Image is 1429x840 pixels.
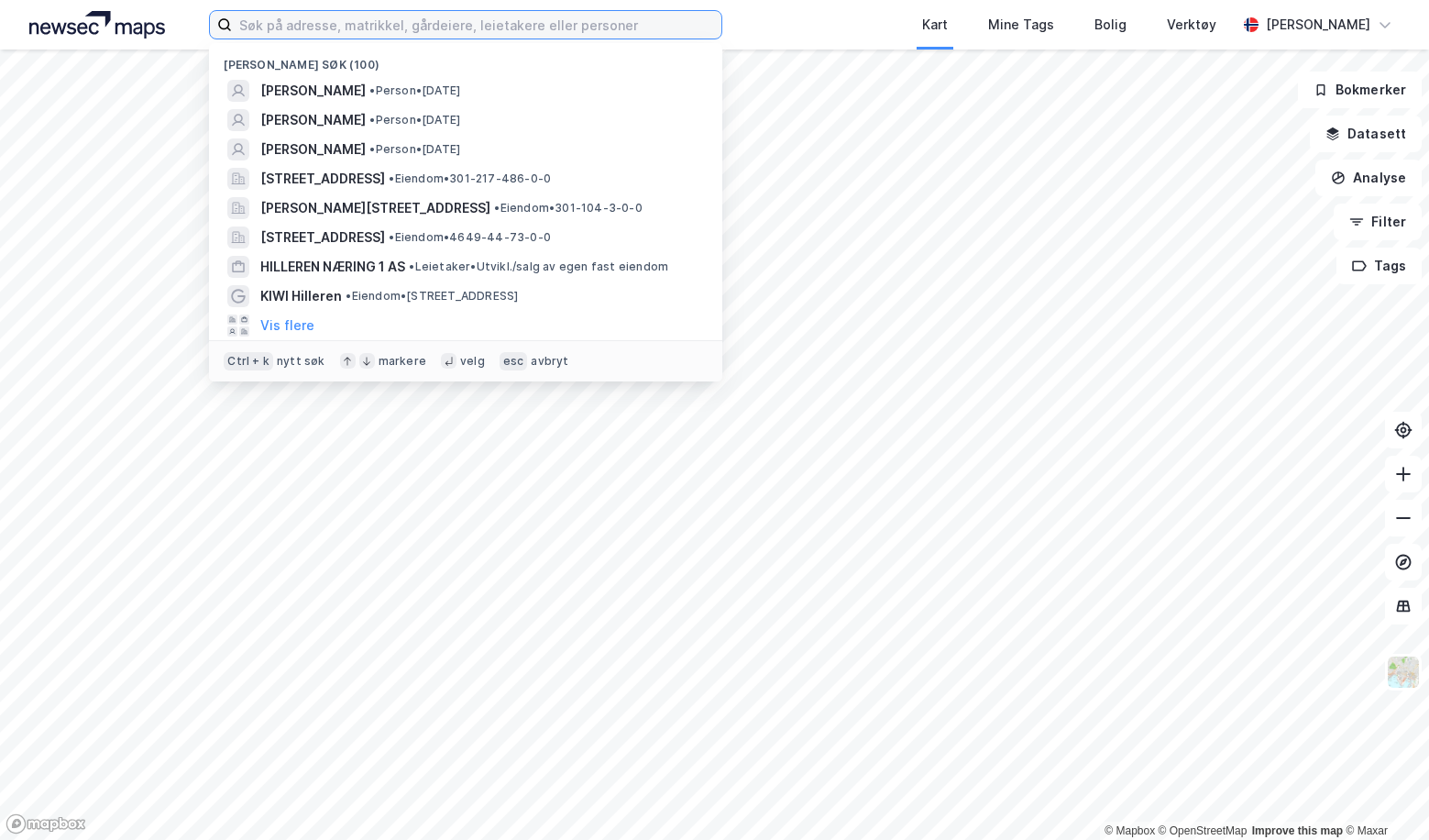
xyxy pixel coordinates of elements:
div: [PERSON_NAME] søk (100) [209,43,722,76]
button: Vis flere [260,315,314,337]
span: Eiendom • 4649-44-73-0-0 [389,230,551,245]
div: Verktøy [1167,14,1216,36]
span: [PERSON_NAME] [260,80,366,102]
button: Tags [1336,248,1422,284]
span: Leietaker • Utvikl./salg av egen fast eiendom [409,260,668,274]
span: Person • [DATE] [369,113,460,127]
span: HILLEREN NÆRING 1 AS [260,256,405,278]
span: [STREET_ADDRESS] [260,168,385,190]
a: Mapbox homepage [5,813,86,834]
div: Kontrollprogram for chat [1337,752,1429,840]
span: Person • [DATE] [369,142,460,157]
div: Ctrl + k [224,352,273,370]
span: • [409,260,414,273]
span: Eiendom • 301-217-486-0-0 [389,171,551,186]
span: [STREET_ADDRESS] [260,227,385,249]
button: Bokmerker [1298,72,1422,108]
div: esc [500,352,528,370]
div: Kart [922,14,948,36]
div: nytt søk [277,354,325,369]
button: Filter [1334,204,1422,240]
span: • [369,113,375,127]
span: • [369,142,375,156]
a: OpenStreetMap [1159,824,1248,837]
iframe: Chat Widget [1337,752,1429,840]
div: avbryt [531,354,568,369]
div: markere [379,354,426,369]
span: KIWI Hilleren [260,285,342,307]
span: • [346,289,351,303]
button: Analyse [1315,160,1422,196]
span: [PERSON_NAME] [260,109,366,131]
span: Eiendom • [STREET_ADDRESS] [346,289,518,304]
img: Z [1386,655,1421,690]
span: • [494,201,500,215]
button: Datasett [1310,116,1422,152]
span: • [389,230,394,244]
div: Bolig [1094,14,1127,36]
div: Mine Tags [988,14,1054,36]
input: Søk på adresse, matrikkel, gårdeiere, leietakere eller personer [232,11,721,39]
img: logo.a4113a55bc3d86da70a041830d287a7e.svg [29,11,165,39]
div: velg [460,354,485,369]
span: Eiendom • 301-104-3-0-0 [494,201,642,216]
span: • [389,171,394,185]
span: [PERSON_NAME] [260,138,366,160]
span: [PERSON_NAME][STREET_ADDRESS] [260,197,490,219]
span: • [369,83,375,97]
a: Mapbox [1105,824,1155,837]
span: Person • [DATE] [369,83,460,98]
div: [PERSON_NAME] [1266,14,1370,36]
a: Improve this map [1252,824,1343,837]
